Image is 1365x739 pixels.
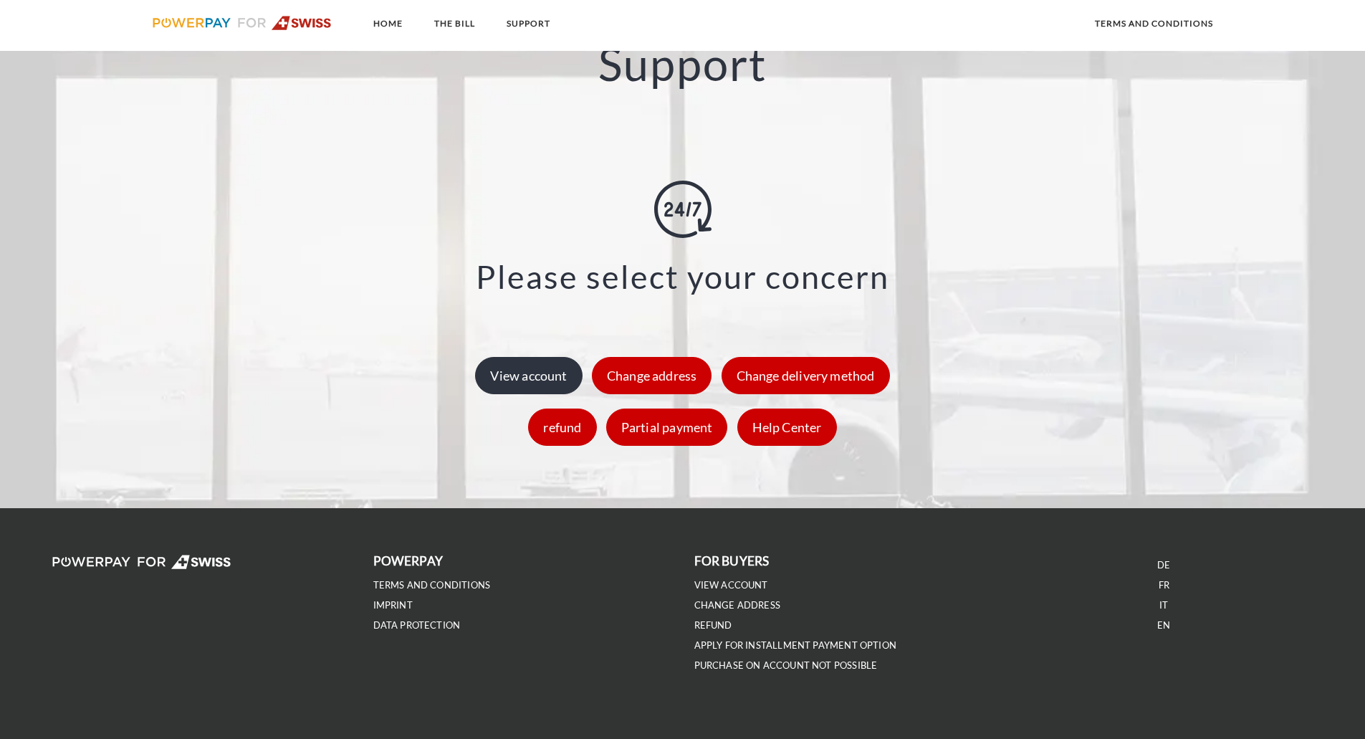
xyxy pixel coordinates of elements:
[373,18,403,29] font: Home
[373,599,413,611] a: IMPRINT
[494,11,562,37] a: SUPPORT
[1157,559,1170,571] a: DE
[1159,579,1169,591] font: FR
[1095,18,1213,29] font: terms and conditions
[607,368,697,383] font: Change address
[654,181,712,238] img: online-shopping.svg
[471,368,585,383] a: View account
[718,368,894,383] a: Change delivery method
[752,419,822,435] font: Help Center
[1159,579,1169,591] a: FR
[1157,619,1170,631] a: EN
[737,368,875,383] font: Change delivery method
[734,419,840,435] a: Help Center
[694,553,770,568] font: FOR BUYERS
[1157,559,1170,571] font: DE
[153,16,332,30] img: logo-swiss.svg
[373,619,461,631] a: DATA PROTECTION
[1083,11,1225,37] a: terms and conditions
[694,579,768,591] font: View account
[373,579,491,591] a: terms and conditions
[373,553,443,568] font: POWERPAY
[507,18,550,29] font: SUPPORT
[525,419,600,435] a: refund
[603,419,732,435] a: Partial payment
[621,419,713,435] font: Partial payment
[422,11,487,37] a: THE BILL
[543,419,581,435] font: refund
[373,579,491,591] font: terms and conditions
[1159,599,1168,611] a: IT
[588,368,716,383] a: Change address
[598,37,767,90] font: Support
[490,368,567,383] font: View account
[434,18,475,29] font: THE BILL
[361,11,415,37] a: Home
[694,599,781,611] a: Change address
[694,639,896,652] a: Apply for installment payment option
[52,555,232,569] img: logo-swiss-white.svg
[694,659,878,672] a: Purchase on account not possible
[694,579,768,591] a: View account
[476,257,889,296] font: Please select your concern
[694,619,732,631] a: refund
